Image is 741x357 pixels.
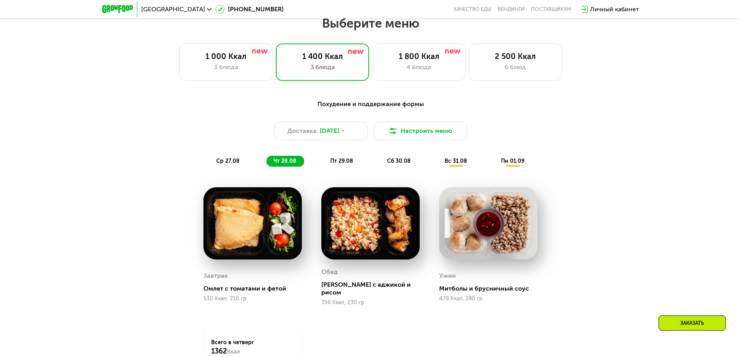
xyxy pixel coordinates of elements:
a: [PHONE_NUMBER] [215,5,284,14]
span: [DATE] [320,126,339,136]
div: 4 блюда [380,63,457,72]
div: [PERSON_NAME] с аджикой и рисом [321,281,426,296]
div: Похудение и поддержание формы [140,99,601,109]
span: ср 27.08 [216,158,240,164]
div: поставщикам [531,6,571,12]
div: Личный кабинет [590,5,639,14]
div: 1 000 Ккал [187,52,265,61]
span: пт 29.08 [330,158,353,164]
div: 1 400 Ккал [284,52,361,61]
div: Завтрак [203,270,228,282]
div: 6 блюд [477,63,554,72]
div: 476 Ккал, 280 гр [439,296,538,302]
div: 3 блюда [187,63,265,72]
span: пн 01.09 [501,158,524,164]
div: 356 Ккал, 230 гр [321,300,420,306]
div: Ужин [439,270,456,282]
div: 530 Ккал, 210 гр [203,296,302,302]
span: чт 28.08 [273,158,296,164]
div: Митболы и брусничный соус [439,285,544,293]
span: сб 30.08 [387,158,411,164]
button: Настроить меню [374,122,467,140]
div: 1 800 Ккал [380,52,457,61]
h2: Выберите меню [25,16,716,31]
span: 1362 [211,347,227,355]
a: Вендинги [498,6,525,12]
div: Омлет с томатами и фетой [203,285,308,293]
div: 2 500 Ккал [477,52,554,61]
a: Качество еды [454,6,491,12]
div: Обед [321,266,338,278]
span: вс 31.08 [445,158,467,164]
span: Ккал [227,348,240,355]
div: Всего в четверг [211,339,294,356]
span: Доставка: [287,126,318,136]
div: Заказать [659,315,726,331]
div: 3 блюда [284,63,361,72]
span: [GEOGRAPHIC_DATA] [141,6,205,12]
